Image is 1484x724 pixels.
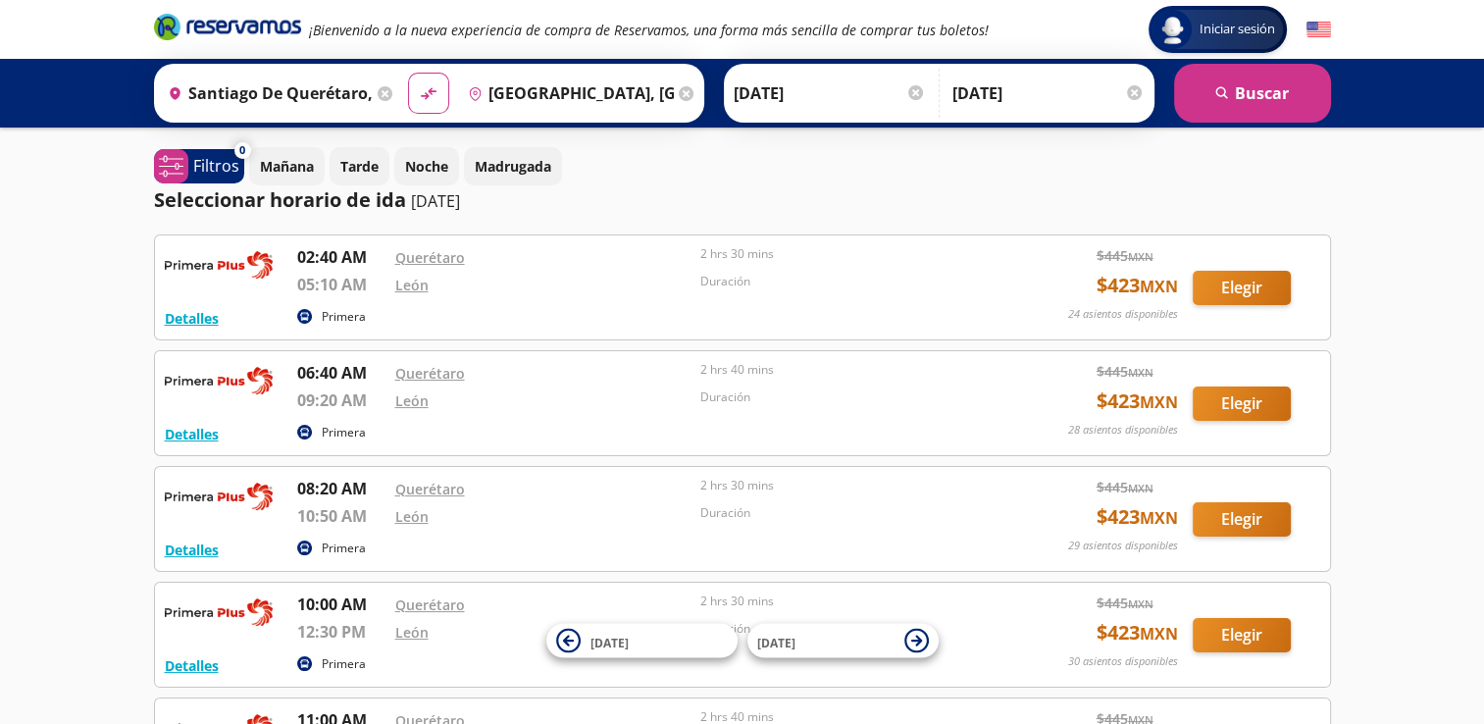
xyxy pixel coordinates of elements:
a: Querétaro [395,480,465,498]
small: MXN [1128,365,1153,380]
p: 02:40 AM [297,245,385,269]
p: [DATE] [411,189,460,213]
small: MXN [1128,481,1153,495]
span: $ 423 [1097,387,1178,416]
button: Noche [394,147,459,185]
span: $ 445 [1097,245,1153,266]
button: Buscar [1174,64,1331,123]
p: Primera [322,655,366,673]
p: 10:00 AM [297,593,385,616]
small: MXN [1140,276,1178,297]
p: 05:10 AM [297,273,385,296]
a: Querétaro [395,248,465,267]
span: $ 445 [1097,361,1153,382]
button: Madrugada [464,147,562,185]
p: Primera [322,424,366,441]
button: Elegir [1193,502,1291,537]
input: Opcional [952,69,1145,118]
input: Buscar Destino [460,69,674,118]
p: Duración [700,273,997,290]
button: Detalles [165,308,219,329]
input: Buscar Origen [160,69,374,118]
span: $ 423 [1097,271,1178,300]
p: Mañana [260,156,314,177]
p: Tarde [340,156,379,177]
p: Duración [700,504,997,522]
img: RESERVAMOS [165,593,273,632]
small: MXN [1140,507,1178,529]
button: Detalles [165,655,219,676]
span: $ 423 [1097,618,1178,647]
small: MXN [1140,623,1178,645]
button: Detalles [165,540,219,560]
a: León [395,391,429,410]
span: $ 423 [1097,502,1178,532]
button: Elegir [1193,618,1291,652]
p: 2 hrs 30 mins [700,245,997,263]
button: Detalles [165,424,219,444]
img: RESERVAMOS [165,361,273,400]
a: León [395,507,429,526]
button: Tarde [330,147,389,185]
span: [DATE] [757,634,795,650]
p: 2 hrs 40 mins [700,361,997,379]
p: 24 asientos disponibles [1068,306,1178,323]
button: Mañana [249,147,325,185]
p: Noche [405,156,448,177]
img: RESERVAMOS [165,245,273,284]
p: 10:50 AM [297,504,385,528]
p: Filtros [193,154,239,178]
button: Elegir [1193,271,1291,305]
button: English [1306,18,1331,42]
p: Seleccionar horario de ida [154,185,406,215]
p: Duración [700,620,997,638]
button: [DATE] [546,624,738,658]
em: ¡Bienvenido a la nueva experiencia de compra de Reservamos, una forma más sencilla de comprar tus... [309,21,989,39]
p: 09:20 AM [297,388,385,412]
span: $ 445 [1097,477,1153,497]
input: Elegir Fecha [734,69,926,118]
i: Brand Logo [154,12,301,41]
p: 28 asientos disponibles [1068,422,1178,439]
p: Madrugada [475,156,551,177]
button: 0Filtros [154,149,244,183]
small: MXN [1140,391,1178,413]
p: Primera [322,308,366,326]
a: León [395,276,429,294]
p: 2 hrs 30 mins [700,593,997,610]
span: 0 [239,142,245,159]
a: Querétaro [395,595,465,614]
p: 08:20 AM [297,477,385,500]
span: $ 445 [1097,593,1153,613]
p: 2 hrs 30 mins [700,477,997,494]
p: Duración [700,388,997,406]
p: 30 asientos disponibles [1068,653,1178,670]
button: [DATE] [747,624,939,658]
span: Iniciar sesión [1192,20,1283,39]
small: MXN [1128,249,1153,264]
span: [DATE] [590,634,629,650]
a: Querétaro [395,364,465,383]
p: Primera [322,540,366,557]
p: 29 asientos disponibles [1068,538,1178,554]
img: RESERVAMOS [165,477,273,516]
p: 06:40 AM [297,361,385,385]
a: Brand Logo [154,12,301,47]
a: León [395,623,429,642]
p: 12:30 PM [297,620,385,644]
button: Elegir [1193,387,1291,421]
small: MXN [1128,596,1153,611]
